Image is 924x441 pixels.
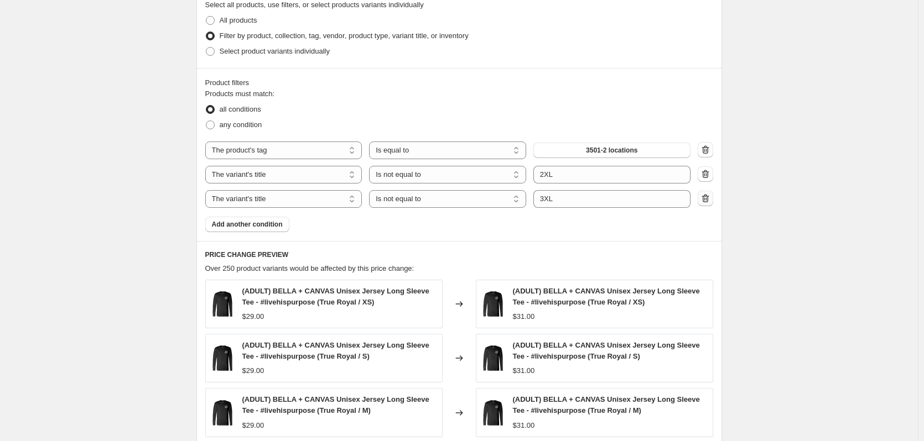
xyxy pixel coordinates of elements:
span: Add another condition [212,220,283,229]
span: Over 250 product variants would be affected by this price change: [205,264,414,272]
span: Filter by product, collection, tag, vendor, product type, variant title, or inventory [220,32,469,40]
img: fabdae31-1c35-4a69-9d7f-b690e6c41f02-7897638-front-black-zoom_80x.png [211,342,233,375]
button: Add another condition [205,217,289,232]
div: $29.00 [242,311,264,322]
span: (ADULT) BELLA + CANVAS Unisex Jersey Long Sleeve Tee - #livehispurpose (True Royal / S) [513,341,700,360]
span: Products must match: [205,90,275,98]
div: $29.00 [242,420,264,431]
img: fabdae31-1c35-4a69-9d7f-b690e6c41f02-7897638-front-black-zoom_80x.png [482,287,504,321]
button: 3501-2 locations [533,143,691,158]
div: $31.00 [513,365,535,376]
span: All products [220,16,257,24]
img: fabdae31-1c35-4a69-9d7f-b690e6c41f02-7897638-front-black-zoom_80x.png [211,396,233,429]
img: fabdae31-1c35-4a69-9d7f-b690e6c41f02-7897638-front-black-zoom_80x.png [482,342,504,375]
h6: PRICE CHANGE PREVIEW [205,250,713,259]
div: $31.00 [513,420,535,431]
span: (ADULT) BELLA + CANVAS Unisex Jersey Long Sleeve Tee - #livehispurpose (True Royal / XS) [513,287,700,306]
span: Select all products, use filters, or select products variants individually [205,1,424,9]
span: any condition [220,120,262,129]
span: (ADULT) BELLA + CANVAS Unisex Jersey Long Sleeve Tee - #livehispurpose (True Royal / XS) [242,287,429,306]
img: fabdae31-1c35-4a69-9d7f-b690e6c41f02-7897638-front-black-zoom_80x.png [211,287,233,321]
img: fabdae31-1c35-4a69-9d7f-b690e6c41f02-7897638-front-black-zoom_80x.png [482,396,504,429]
span: 3501-2 locations [586,146,637,155]
span: all conditions [220,105,261,113]
span: Select product variants individually [220,47,330,55]
span: (ADULT) BELLA + CANVAS Unisex Jersey Long Sleeve Tee - #livehispurpose (True Royal / M) [513,395,700,414]
span: (ADULT) BELLA + CANVAS Unisex Jersey Long Sleeve Tee - #livehispurpose (True Royal / S) [242,341,429,360]
span: (ADULT) BELLA + CANVAS Unisex Jersey Long Sleeve Tee - #livehispurpose (True Royal / M) [242,395,429,414]
div: $31.00 [513,311,535,322]
div: $29.00 [242,365,264,376]
div: Product filters [205,77,713,88]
